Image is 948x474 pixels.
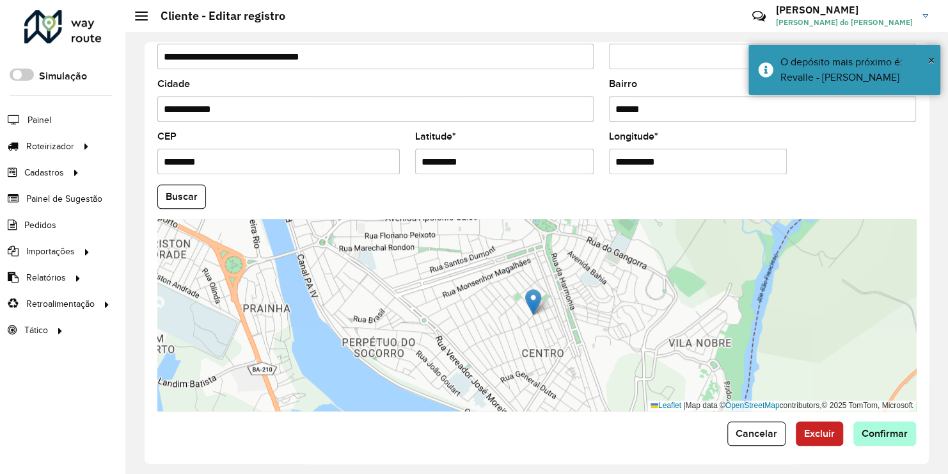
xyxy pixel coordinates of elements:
[736,428,777,439] span: Cancelar
[780,54,931,85] div: O depósito mais próximo é: Revalle - [PERSON_NAME]
[28,113,51,127] span: Painel
[776,4,913,16] h3: [PERSON_NAME]
[683,401,685,410] span: |
[928,51,935,70] button: Close
[39,69,87,84] label: Simulação
[862,428,908,439] span: Confirmar
[26,192,102,206] span: Painel de Sugestão
[725,401,780,410] a: OpenStreetMap
[26,245,75,258] span: Importações
[609,76,637,92] label: Bairro
[853,421,916,446] button: Confirmar
[157,76,190,92] label: Cidade
[24,166,64,179] span: Cadastros
[776,17,913,28] span: [PERSON_NAME] do [PERSON_NAME]
[26,140,74,153] span: Roteirizador
[745,3,773,30] a: Contato Rápido
[157,184,206,209] button: Buscar
[26,297,95,311] span: Retroalimentação
[415,129,456,144] label: Latitude
[26,271,66,284] span: Relatórios
[24,323,48,337] span: Tático
[525,289,541,315] img: Marker
[609,129,658,144] label: Longitude
[647,400,916,411] div: Map data © contributors,© 2025 TomTom, Microsoft
[928,53,935,67] span: ×
[157,129,177,144] label: CEP
[727,421,786,446] button: Cancelar
[148,9,285,23] h2: Cliente - Editar registro
[651,401,681,410] a: Leaflet
[24,218,56,232] span: Pedidos
[796,421,843,446] button: Excluir
[804,428,835,439] span: Excluir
